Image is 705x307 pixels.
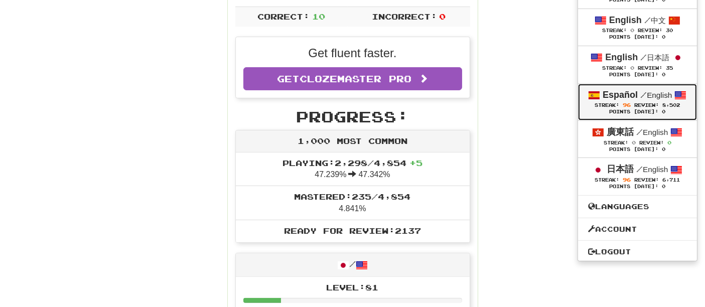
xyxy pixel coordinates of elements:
[644,16,666,25] small: 中文
[667,139,671,145] span: 0
[636,128,668,136] small: English
[588,184,687,190] div: Points [DATE]: 0
[578,121,697,158] a: 廣東話 /English Streak: 0 Review: 0 Points [DATE]: 0
[602,65,627,71] span: Streak:
[640,90,647,99] span: /
[578,245,697,258] a: Logout
[636,127,643,136] span: /
[603,90,638,100] strong: Español
[595,102,619,108] span: Streak:
[607,127,634,137] strong: 廣東話
[666,65,673,71] span: 35
[630,27,634,33] span: 0
[602,28,627,33] span: Streak:
[588,109,687,115] div: Points [DATE]: 0
[257,12,310,21] span: Correct:
[662,102,680,108] span: 8,502
[284,226,421,235] span: Ready for Review: 2137
[578,46,697,83] a: English /日本語 Streak: 0 Review: 35 Points [DATE]: 0
[578,200,697,213] a: Languages
[623,177,631,183] span: 96
[604,140,628,145] span: Streak:
[644,16,651,25] span: /
[595,177,619,183] span: Streak:
[243,67,462,90] a: GetClozemaster Pro
[607,164,634,174] strong: 日本語
[235,108,470,125] h2: Progress:
[578,223,697,236] a: Account
[236,130,470,152] div: 1,000 Most Common
[636,165,643,174] span: /
[578,158,697,195] a: 日本語 /English Streak: 96 Review: 6,711 Points [DATE]: 0
[640,53,647,62] span: /
[638,65,662,71] span: Review:
[640,53,669,62] small: 日本語
[295,192,411,201] span: Mastered: 235 / 4,854
[634,102,659,108] span: Review:
[640,91,672,99] small: English
[632,139,636,145] span: 0
[588,146,687,153] div: Points [DATE]: 0
[312,12,325,21] span: 10
[300,73,411,84] span: Clozemaster Pro
[636,165,668,174] small: English
[588,34,687,41] div: Points [DATE]: 0
[666,28,673,33] span: 30
[578,9,697,46] a: English /中文 Streak: 0 Review: 30 Points [DATE]: 0
[639,140,664,145] span: Review:
[409,158,422,168] span: + 5
[630,65,634,71] span: 0
[372,12,437,21] span: Incorrect:
[283,158,422,168] span: Playing: 2,298 / 4,854
[236,152,470,187] li: 47.239% 47.342%
[662,177,680,183] span: 6,711
[623,102,631,108] span: 96
[578,84,697,120] a: Español /English Streak: 96 Review: 8,502 Points [DATE]: 0
[638,28,662,33] span: Review:
[327,282,379,292] span: Level: 81
[634,177,659,183] span: Review:
[236,186,470,220] li: 4.841%
[439,12,446,21] span: 0
[588,72,687,78] div: Points [DATE]: 0
[236,253,470,277] div: /
[243,45,462,62] p: Get fluent faster.
[609,15,642,25] strong: English
[605,52,638,62] strong: English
